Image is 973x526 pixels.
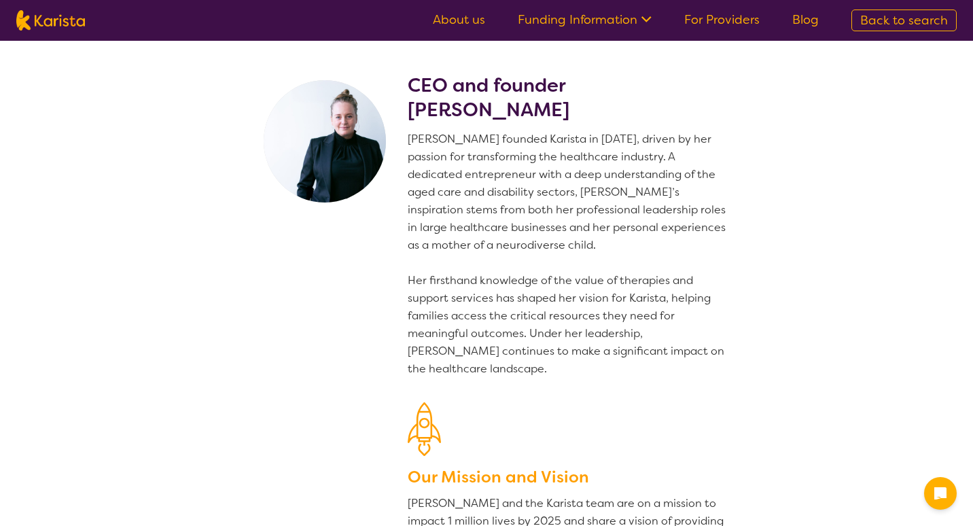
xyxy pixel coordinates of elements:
img: Karista logo [16,10,85,31]
a: Blog [792,12,819,28]
p: [PERSON_NAME] founded Karista in [DATE], driven by her passion for transforming the healthcare in... [408,130,731,378]
a: For Providers [684,12,760,28]
span: Back to search [860,12,948,29]
a: Back to search [851,10,957,31]
a: Funding Information [518,12,652,28]
a: About us [433,12,485,28]
img: Our Mission [408,402,441,456]
h3: Our Mission and Vision [408,465,731,489]
h2: CEO and founder [PERSON_NAME] [408,73,731,122]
